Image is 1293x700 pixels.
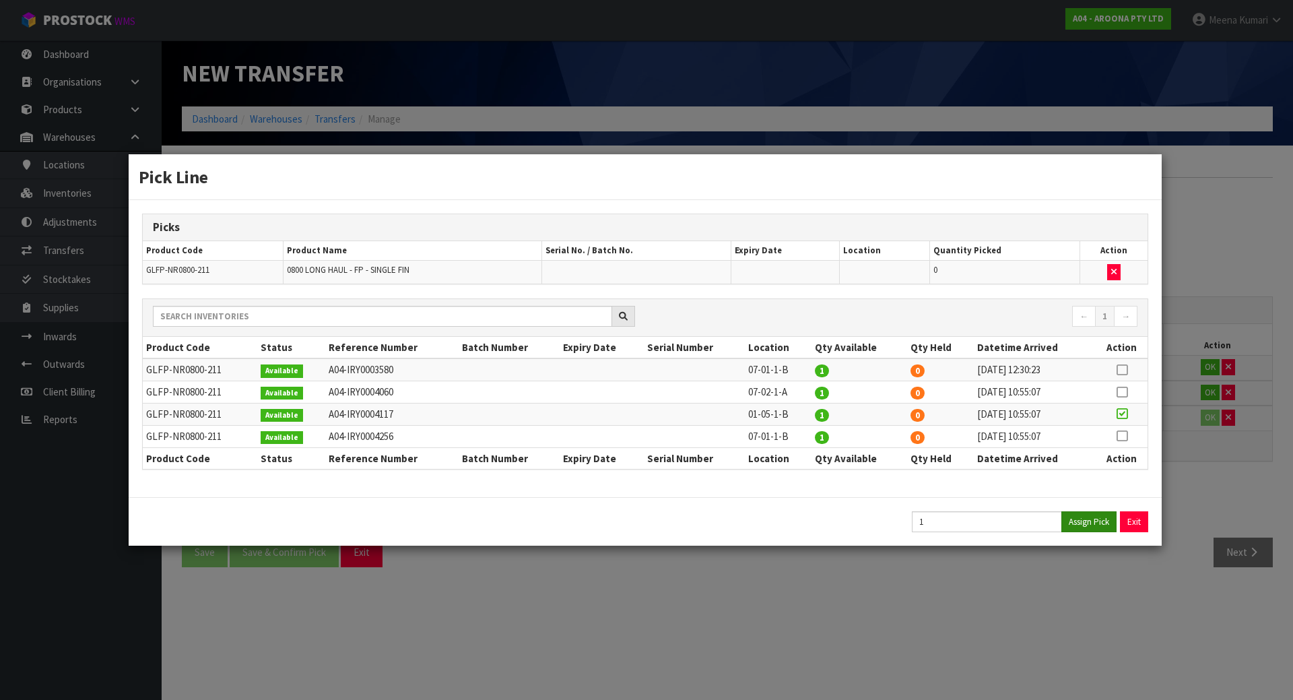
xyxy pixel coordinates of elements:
td: [DATE] 10:55:07 [974,403,1096,425]
th: Status [257,337,325,358]
td: A04-IRY0004256 [325,425,459,447]
th: Qty Held [907,337,974,358]
a: ← [1072,306,1096,327]
span: 0 [910,431,925,444]
td: 07-01-1-B [745,358,811,381]
th: Qty Held [907,447,974,469]
th: Product Code [143,447,257,469]
th: Location [745,447,811,469]
span: 0800 LONG HAUL - FP - SINGLE FIN [287,264,409,276]
th: Quantity Picked [929,241,1080,261]
td: [DATE] 10:55:07 [974,381,1096,404]
th: Action [1096,337,1148,358]
h3: Picks [153,221,1137,234]
th: Serial Number [644,447,745,469]
input: Quantity Picked [912,511,1062,532]
th: Product Name [283,241,541,261]
span: 1 [815,409,829,422]
th: Location [840,241,929,261]
span: 1 [815,387,829,400]
th: Expiry Date [560,337,643,358]
button: Assign Pick [1061,511,1117,532]
th: Reference Number [325,337,459,358]
span: 0 [910,409,925,422]
input: Search inventories [153,306,612,327]
span: 0 [910,387,925,400]
td: [DATE] 10:55:07 [974,425,1096,447]
th: Location [745,337,811,358]
td: GLFP-NR0800-211 [143,425,257,447]
th: Product Code [143,337,257,358]
th: Serial Number [644,337,745,358]
span: Available [261,387,303,400]
th: Expiry Date [731,241,839,261]
span: 1 [815,431,829,444]
td: A04-IRY0004117 [325,403,459,425]
th: Batch Number [459,447,560,469]
th: Qty Available [811,337,907,358]
span: Available [261,431,303,445]
th: Expiry Date [560,447,643,469]
span: 0 [933,264,937,276]
td: [DATE] 12:30:23 [974,358,1096,381]
td: GLFP-NR0800-211 [143,381,257,404]
span: Available [261,364,303,378]
h3: Pick Line [139,164,1152,189]
th: Serial No. / Batch No. [542,241,731,261]
span: GLFP-NR0800-211 [146,264,209,276]
th: Product Code [143,241,283,261]
th: Batch Number [459,337,560,358]
td: A04-IRY0003580 [325,358,459,381]
th: Datetime Arrived [974,447,1096,469]
nav: Page navigation [655,306,1137,329]
button: Exit [1120,511,1148,532]
td: GLFP-NR0800-211 [143,403,257,425]
th: Reference Number [325,447,459,469]
th: Action [1080,241,1148,261]
th: Action [1096,447,1148,469]
a: 1 [1095,306,1115,327]
span: Available [261,409,303,422]
th: Datetime Arrived [974,337,1096,358]
span: 0 [910,364,925,377]
td: 07-01-1-B [745,425,811,447]
td: A04-IRY0004060 [325,381,459,404]
td: 01-05-1-B [745,403,811,425]
td: GLFP-NR0800-211 [143,358,257,381]
span: 1 [815,364,829,377]
a: → [1114,306,1137,327]
th: Qty Available [811,447,907,469]
th: Status [257,447,325,469]
td: 07-02-1-A [745,381,811,404]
